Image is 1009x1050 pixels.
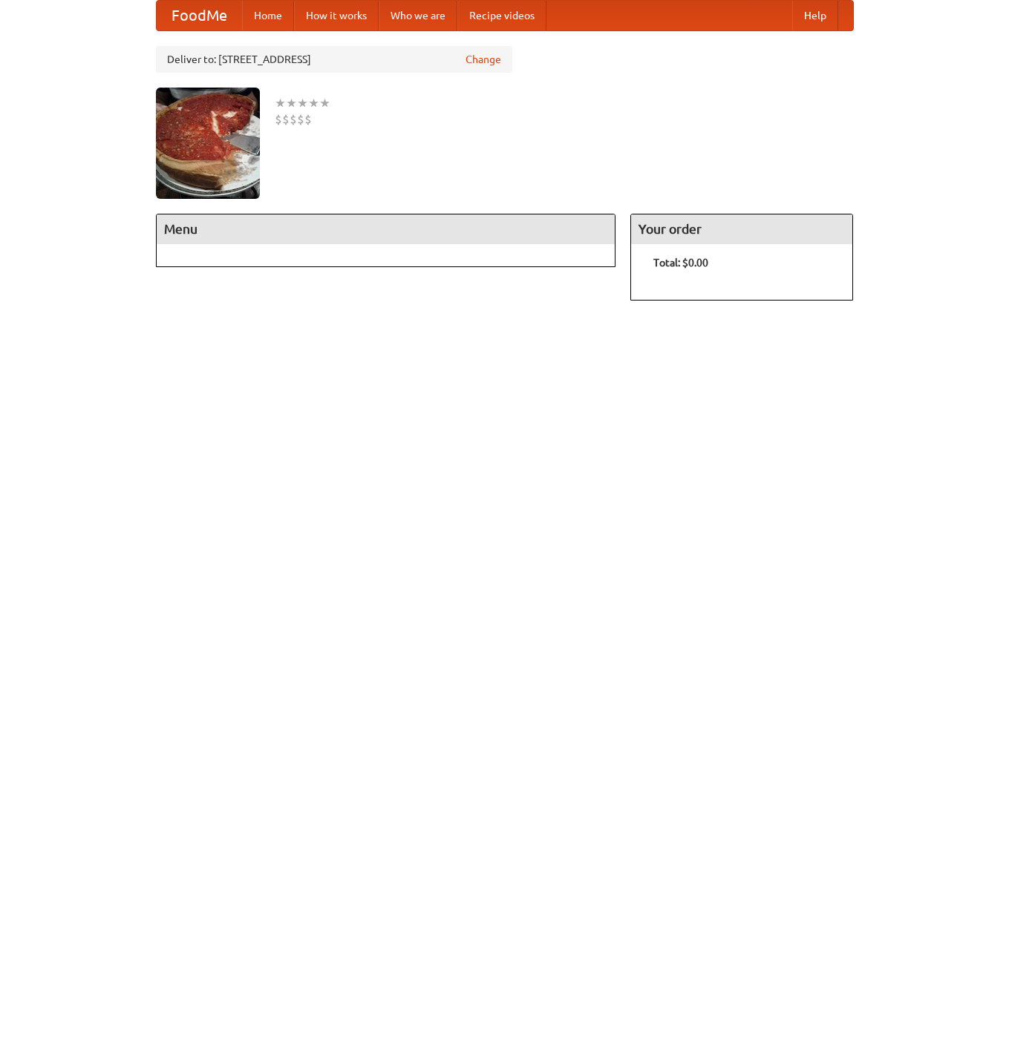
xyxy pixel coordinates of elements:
a: FoodMe [157,1,242,30]
li: ★ [319,95,330,111]
li: $ [290,111,297,128]
li: ★ [275,95,286,111]
div: Deliver to: [STREET_ADDRESS] [156,46,512,73]
a: Change [466,52,501,67]
li: ★ [297,95,308,111]
img: angular.jpg [156,88,260,199]
li: $ [304,111,312,128]
a: Recipe videos [457,1,546,30]
a: How it works [294,1,379,30]
h4: Menu [157,214,615,244]
b: Total: $0.00 [653,257,708,269]
li: ★ [308,95,319,111]
li: $ [297,111,304,128]
li: ★ [286,95,297,111]
li: $ [275,111,282,128]
a: Home [242,1,294,30]
a: Who we are [379,1,457,30]
a: Help [792,1,838,30]
li: $ [282,111,290,128]
h4: Your order [631,214,852,244]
